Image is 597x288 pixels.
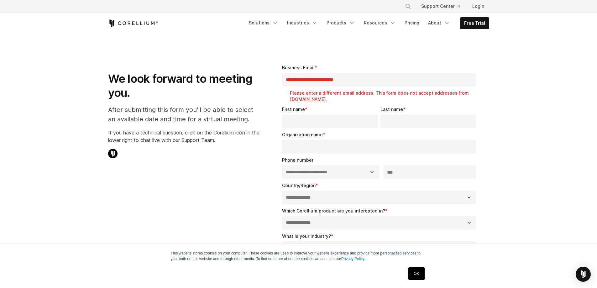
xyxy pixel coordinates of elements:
[245,17,282,29] a: Solutions
[401,17,423,29] a: Pricing
[283,17,322,29] a: Industries
[108,72,259,100] h1: We look forward to meeting you.
[341,257,365,261] a: Privacy Policy.
[282,233,331,239] span: What is your industry?
[360,17,400,29] a: Resources
[108,19,158,27] a: Corellium Home
[282,183,316,188] span: Country/Region
[380,107,403,112] span: Last name
[171,250,427,262] p: This website stores cookies on your computer. These cookies are used to improve your website expe...
[282,208,385,213] span: Which Corellium product are you interested in?
[397,1,489,12] div: Navigation Menu
[402,1,414,12] button: Search
[576,267,591,282] div: Open Intercom Messenger
[282,65,315,70] span: Business Email
[108,129,259,144] p: If you have a technical question, click on the Corellium icon in the lower right to chat live wit...
[416,1,465,12] a: Support Center
[108,149,118,158] img: Corellium Chat Icon
[282,107,305,112] span: First name
[282,157,313,163] span: Phone number
[290,90,479,102] label: Please enter a different email address. This form does not accept addresses from [DOMAIN_NAME].
[108,105,259,124] p: After submitting this form you'll be able to select an available date and time for a virtual meet...
[245,17,489,29] div: Navigation Menu
[460,18,489,29] a: Free Trial
[282,132,323,137] span: Organization name
[424,17,454,29] a: About
[467,1,489,12] a: Login
[408,267,424,280] a: OK
[323,17,359,29] a: Products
